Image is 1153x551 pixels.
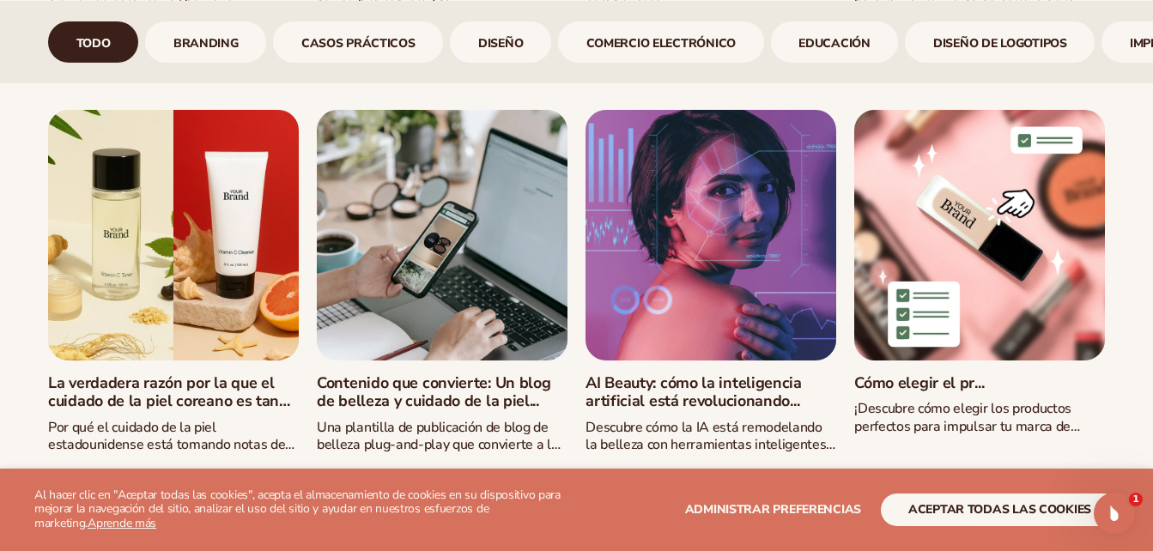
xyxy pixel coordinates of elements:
a: diseño [450,21,551,62]
a: Diseño de logotipos [905,21,1095,62]
button: Administrar preferencias [685,493,861,526]
div: 2 / 9 [145,21,266,62]
div: 5 / 9 [558,21,764,62]
a: branding [145,21,266,62]
div: 6 / 9 [771,21,899,62]
div: 3 / 9 [273,21,443,62]
a: Contenido que convierte: Un blog de belleza y cuidado de la piel... [317,374,567,411]
p: Al hacer clic en "Aceptar todas las cookies", acepta el almacenamiento de cookies en su dispositi... [34,488,567,531]
a: Aprende más [88,515,156,531]
a: Todo [48,21,138,62]
span: Administrar preferencias [685,501,861,518]
a: La verdadera razón por la que el cuidado de la piel coreano es tan bueno [48,374,299,411]
div: 4 / 9 [450,21,551,62]
button: aceptar todas las cookies [881,493,1119,526]
a: AI Beauty: cómo la inteligencia artificial está revolucionando... [586,374,836,411]
a: Educación [771,21,899,62]
iframe: Intercom live chat [1094,493,1135,534]
a: Comercio electrónico [558,21,764,62]
div: 1 / 9 [48,21,138,62]
a: Casos prácticos [273,21,443,62]
div: 7 / 9 [905,21,1095,62]
span: 1 [1129,493,1143,506]
a: Cómo elegir el pr... [854,374,1105,393]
